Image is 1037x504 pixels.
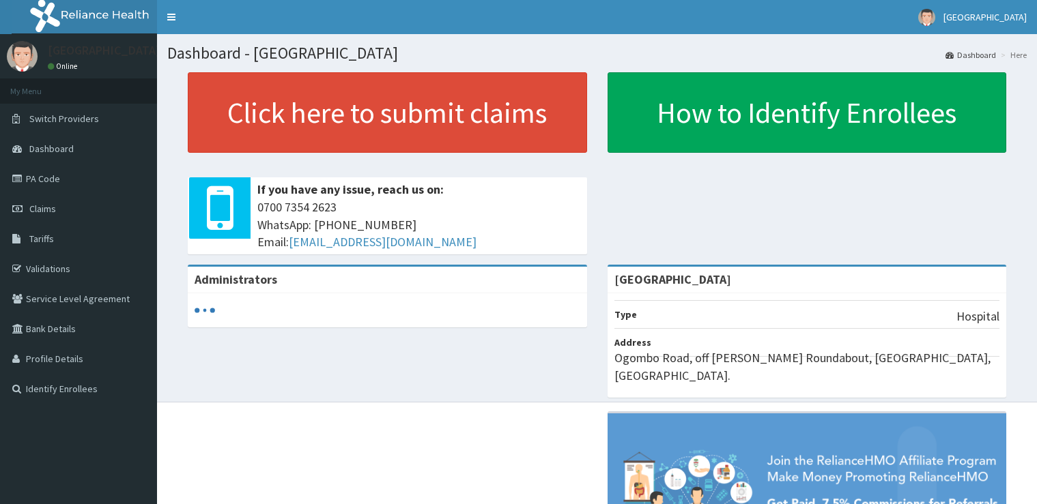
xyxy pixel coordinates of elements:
[188,72,587,153] a: Click here to submit claims
[289,234,477,250] a: [EMAIL_ADDRESS][DOMAIN_NAME]
[195,300,215,321] svg: audio-loading
[29,203,56,215] span: Claims
[614,349,1000,384] p: Ogombo Road, off [PERSON_NAME] Roundabout, [GEOGRAPHIC_DATA], [GEOGRAPHIC_DATA].
[195,271,277,287] b: Administrators
[614,308,637,321] b: Type
[29,143,74,155] span: Dashboard
[956,308,999,325] p: Hospital
[608,72,1007,153] a: How to Identify Enrollees
[167,44,1027,62] h1: Dashboard - [GEOGRAPHIC_DATA]
[7,41,38,72] img: User Image
[48,44,160,57] p: [GEOGRAPHIC_DATA]
[48,61,81,71] a: Online
[614,336,651,349] b: Address
[29,113,99,125] span: Switch Providers
[943,11,1027,23] span: [GEOGRAPHIC_DATA]
[29,233,54,245] span: Tariffs
[614,271,731,287] strong: [GEOGRAPHIC_DATA]
[257,181,444,197] b: If you have any issue, reach us on:
[918,9,935,26] img: User Image
[257,198,580,251] span: 0700 7354 2623 WhatsApp: [PHONE_NUMBER] Email:
[946,49,996,61] a: Dashboard
[997,49,1027,61] li: Here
